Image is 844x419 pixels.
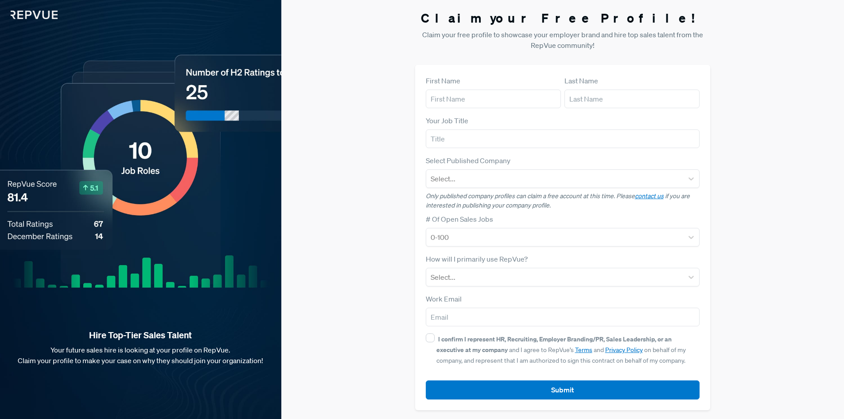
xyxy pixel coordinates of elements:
[605,346,643,354] a: Privacy Policy
[436,335,672,354] strong: I confirm I represent HR, Recruiting, Employer Branding/PR, Sales Leadership, or an executive at ...
[415,11,711,26] h3: Claim your Free Profile!
[564,75,598,86] label: Last Name
[426,380,700,399] button: Submit
[426,75,460,86] label: First Name
[14,329,267,341] strong: Hire Top-Tier Sales Talent
[14,345,267,366] p: Your future sales hire is looking at your profile on RepVue. Claim your profile to make your case...
[426,192,700,210] p: Only published company profiles can claim a free account at this time. Please if you are interest...
[575,346,592,354] a: Terms
[426,90,561,108] input: First Name
[426,115,468,126] label: Your Job Title
[436,335,686,364] span: and I agree to RepVue’s and on behalf of my company, and represent that I am authorized to sign t...
[426,254,528,264] label: How will I primarily use RepVue?
[426,129,700,148] input: Title
[426,308,700,326] input: Email
[426,155,510,166] label: Select Published Company
[426,214,493,224] label: # Of Open Sales Jobs
[564,90,700,108] input: Last Name
[415,29,711,51] p: Claim your free profile to showcase your employer brand and hire top sales talent from the RepVue...
[426,294,462,304] label: Work Email
[635,192,664,200] a: contact us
